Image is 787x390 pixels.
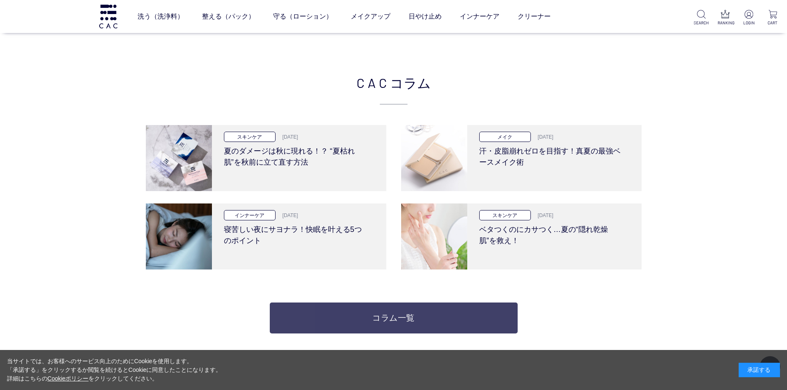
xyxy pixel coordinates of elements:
[273,5,333,28] a: 守る（ローション）
[401,203,467,269] img: ベタつくのにカサつく…夏の“隠れ乾燥肌”を救え！
[765,20,780,26] p: CART
[765,10,780,26] a: CART
[533,133,554,141] p: [DATE]
[146,125,386,191] a: 夏のダメージは秋に現れる！？ “夏枯れ肌”を秋前に立て直す方法 スキンケア [DATE] 夏のダメージは秋に現れる！？ “夏枯れ肌”を秋前に立て直す方法
[270,303,518,333] a: コラム一覧
[460,5,499,28] a: インナーケア
[533,212,554,219] p: [DATE]
[146,73,642,104] h2: CAC
[98,5,119,28] img: logo
[351,5,390,28] a: メイクアップ
[479,142,623,168] h3: 汗・皮脂崩れゼロを目指す！真夏の最強ベースメイク術
[146,203,386,269] a: 寝苦しい夜にサヨナラ！快眠を叶える5つのポイント インナーケア [DATE] 寝苦しい夜にサヨナラ！快眠を叶える5つのポイント
[278,133,298,141] p: [DATE]
[401,203,642,269] a: ベタつくのにカサつく…夏の“隠れ乾燥肌”を救え！ スキンケア [DATE] ベタつくのにカサつく…夏の“隠れ乾燥肌”を救え！
[739,363,780,377] div: 承諾する
[518,5,551,28] a: クリーナー
[718,10,733,26] a: RANKING
[741,10,756,26] a: LOGIN
[741,20,756,26] p: LOGIN
[479,220,623,246] h3: ベタつくのにカサつく…夏の“隠れ乾燥肌”を救え！
[409,5,442,28] a: 日やけ止め
[146,203,212,269] img: 寝苦しい夜にサヨナラ！快眠を叶える5つのポイント
[401,125,467,191] img: 汗・皮脂崩れゼロを目指す！真夏の最強ベースメイク術
[278,212,298,219] p: [DATE]
[694,10,709,26] a: SEARCH
[48,375,89,382] a: Cookieポリシー
[694,20,709,26] p: SEARCH
[479,210,531,220] p: スキンケア
[146,125,212,191] img: 夏のダメージは秋に現れる！？ “夏枯れ肌”を秋前に立て直す方法
[138,5,184,28] a: 洗う（洗浄料）
[401,125,642,191] a: 汗・皮脂崩れゼロを目指す！真夏の最強ベースメイク術 メイク [DATE] 汗・皮脂崩れゼロを目指す！真夏の最強ベースメイク術
[224,132,276,142] p: スキンケア
[202,5,255,28] a: 整える（パック）
[718,20,733,26] p: RANKING
[390,73,431,92] span: コラム
[224,210,276,220] p: インナーケア
[7,357,222,383] div: 当サイトでは、お客様へのサービス向上のためにCookieを使用します。 「承諾する」をクリックするか閲覧を続けるとCookieに同意したことになります。 詳細はこちらの をクリックしてください。
[479,132,531,142] p: メイク
[224,142,368,168] h3: 夏のダメージは秋に現れる！？ “夏枯れ肌”を秋前に立て直す方法
[224,220,368,246] h3: 寝苦しい夜にサヨナラ！快眠を叶える5つのポイント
